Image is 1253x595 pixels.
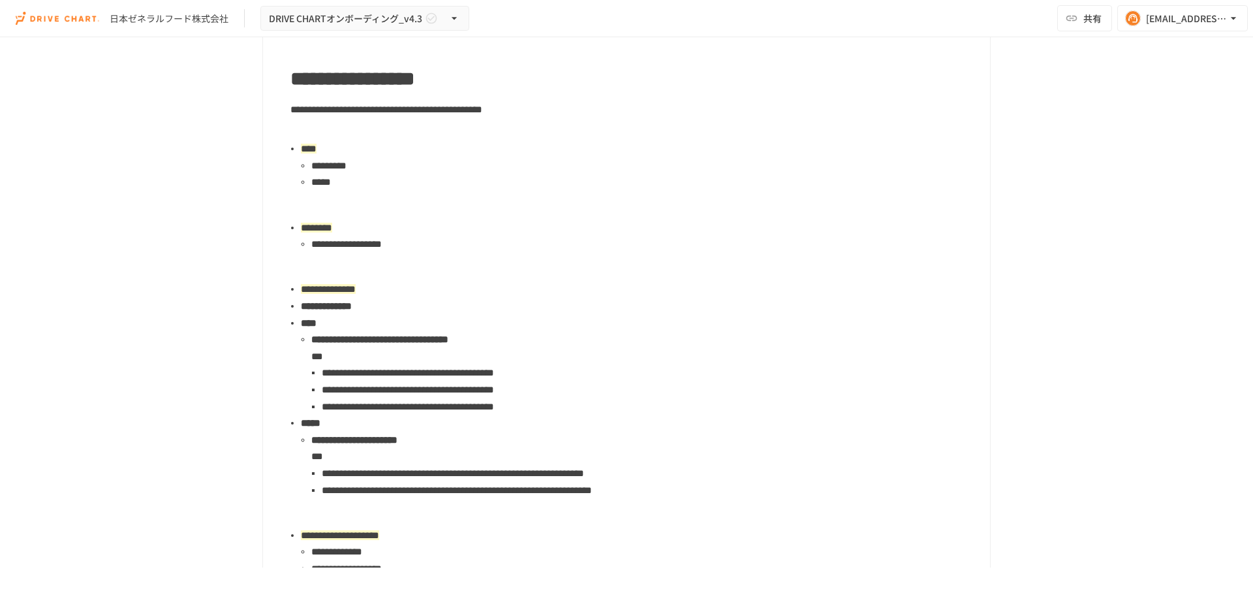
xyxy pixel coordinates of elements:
[16,8,99,29] img: i9VDDS9JuLRLX3JIUyK59LcYp6Y9cayLPHs4hOxMB9W
[1146,10,1227,27] div: [EMAIL_ADDRESS][PERSON_NAME][DOMAIN_NAME]
[1117,5,1248,31] button: [EMAIL_ADDRESS][PERSON_NAME][DOMAIN_NAME]
[1057,5,1112,31] button: 共有
[1083,11,1102,25] span: 共有
[269,10,422,27] span: DRIVE CHARTオンボーディング_v4.3
[110,12,228,25] div: 日本ゼネラルフード株式会社
[260,6,469,31] button: DRIVE CHARTオンボーディング_v4.3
